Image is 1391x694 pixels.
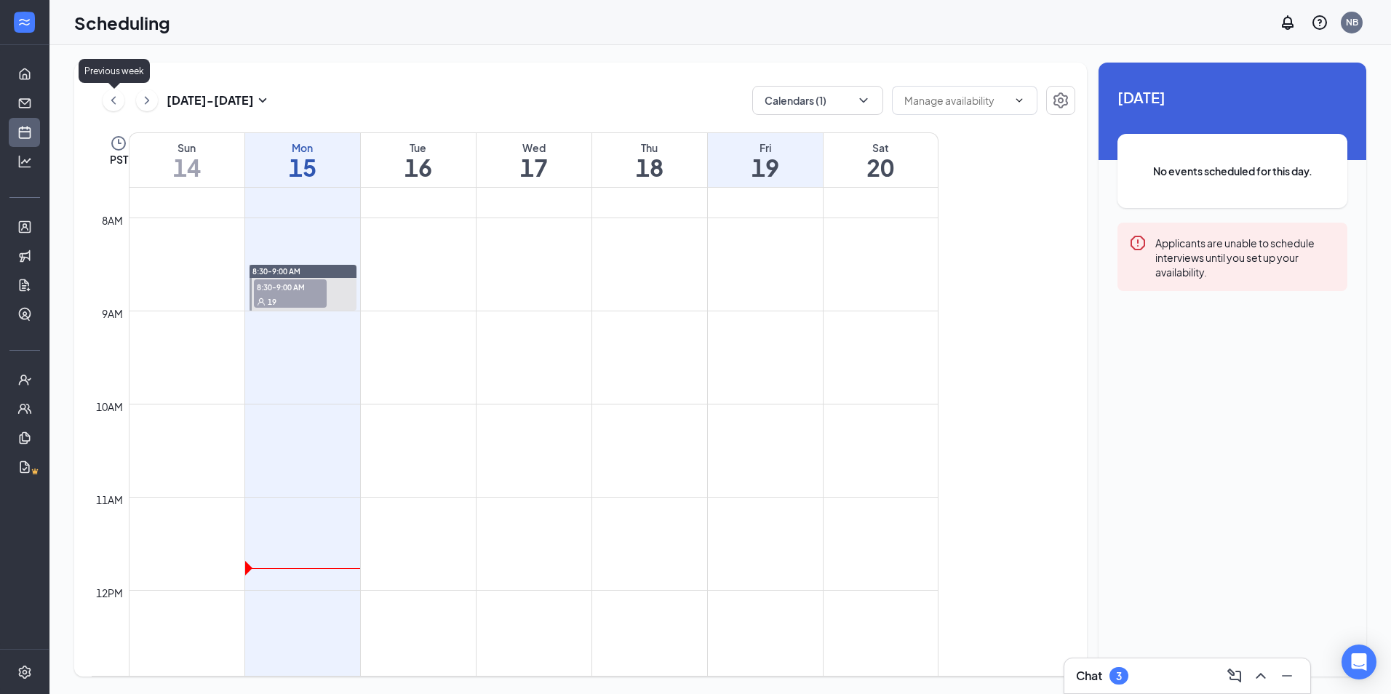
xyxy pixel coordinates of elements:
a: September 14, 2025 [129,133,244,187]
svg: User [257,298,266,306]
h1: 16 [361,155,476,180]
div: 12pm [93,585,126,601]
h3: Chat [1076,668,1102,684]
button: ChevronUp [1249,664,1272,687]
svg: ChevronLeft [106,92,121,109]
button: Calendars (1)ChevronDown [752,86,883,115]
svg: WorkstreamLogo [17,15,31,29]
svg: Error [1129,234,1147,252]
div: 3 [1116,670,1122,682]
svg: Notifications [1279,14,1296,31]
div: Fri [708,140,823,155]
svg: Clock [110,135,127,152]
div: Sat [824,140,938,155]
div: Sun [129,140,244,155]
h3: [DATE] - [DATE] [167,92,254,108]
a: September 19, 2025 [708,133,823,187]
h1: Scheduling [74,10,170,35]
div: NB [1346,16,1358,28]
svg: Settings [17,665,32,679]
span: No events scheduled for this day. [1147,163,1318,179]
span: 19 [268,297,276,307]
h1: 15 [245,155,360,180]
button: ChevronLeft [103,89,124,111]
div: Applicants are unable to schedule interviews until you set up your availability. [1155,234,1336,279]
div: Tue [361,140,476,155]
div: 8am [99,212,126,228]
svg: ChevronRight [140,92,154,109]
div: Previous week [79,59,150,83]
div: 9am [99,306,126,322]
svg: Minimize [1278,667,1296,685]
div: Mon [245,140,360,155]
a: September 17, 2025 [477,133,591,187]
span: 8:30-9:00 AM [252,266,300,276]
h1: 19 [708,155,823,180]
svg: UserCheck [17,372,32,387]
a: September 20, 2025 [824,133,938,187]
button: Settings [1046,86,1075,115]
svg: ChevronDown [1013,95,1025,106]
span: PST [110,152,128,167]
svg: SmallChevronDown [254,92,271,109]
a: September 18, 2025 [592,133,707,187]
svg: ChevronDown [856,93,871,108]
h1: 14 [129,155,244,180]
button: ChevronRight [136,89,158,111]
div: 11am [93,492,126,508]
svg: QuestionInfo [1311,14,1328,31]
div: Thu [592,140,707,155]
h1: 20 [824,155,938,180]
div: 10am [93,399,126,415]
span: [DATE] [1117,86,1347,108]
div: Wed [477,140,591,155]
svg: ComposeMessage [1226,667,1243,685]
span: 8:30-9:00 AM [254,279,327,294]
a: September 15, 2025 [245,133,360,187]
input: Manage availability [904,92,1008,108]
a: September 16, 2025 [361,133,476,187]
svg: Analysis [17,154,32,169]
button: Minimize [1275,664,1299,687]
h1: 17 [477,155,591,180]
h1: 18 [592,155,707,180]
svg: Settings [1052,92,1069,109]
div: Open Intercom Messenger [1342,645,1376,679]
button: ComposeMessage [1223,664,1246,687]
svg: ChevronUp [1252,667,1270,685]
